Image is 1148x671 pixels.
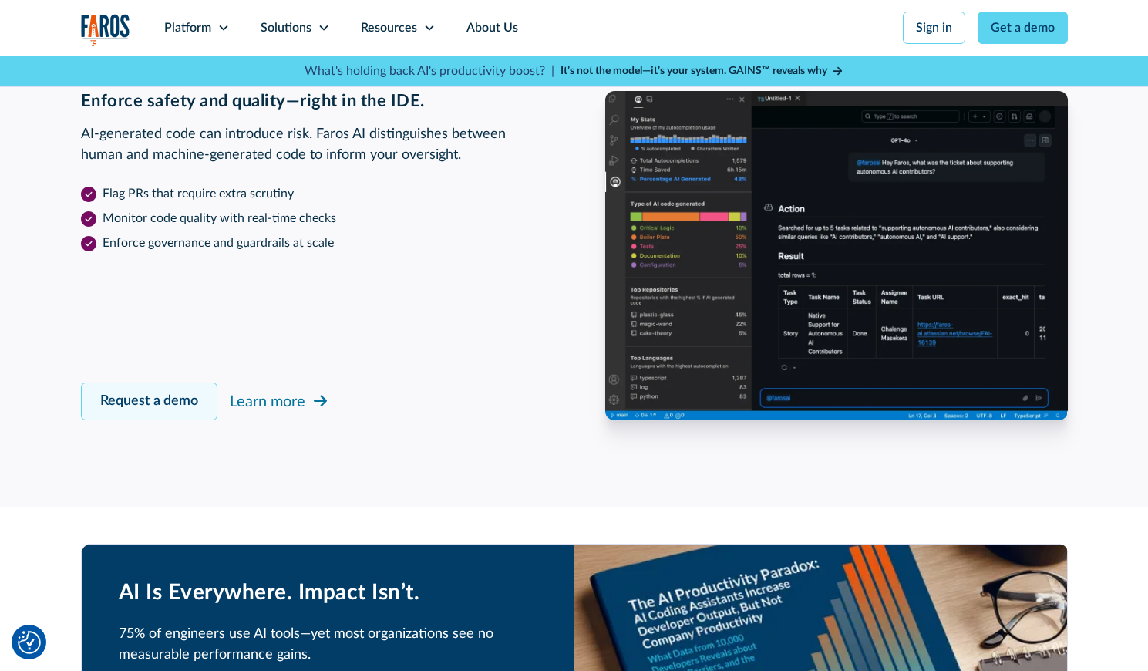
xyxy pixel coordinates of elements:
[81,124,544,166] p: AI-generated code can introduce risk. Faros AI distinguishes between human and machine-generated ...
[903,12,965,44] a: Sign in
[978,12,1068,44] a: Get a demo
[81,91,544,111] h3: Enforce safety and quality—right in the IDE.
[164,19,211,37] div: Platform
[305,62,554,80] p: What's holding back AI's productivity boost? |
[361,19,417,37] div: Resources
[81,383,217,420] a: Request a demo
[230,390,305,413] div: Learn more
[81,14,130,46] a: home
[18,631,41,654] button: Cookie Settings
[81,234,544,252] li: Enforce governance and guardrails at scale
[119,580,537,606] h2: AI Is Everywhere. Impact Isn’t.
[18,631,41,654] img: Revisit consent button
[230,387,330,416] a: Learn more
[561,63,844,79] a: It’s not the model—it’s your system. GAINS™ reveals why
[81,184,544,203] li: Flag PRs that require extra scrutiny
[81,209,544,228] li: Monitor code quality with real-time checks
[561,66,827,76] strong: It’s not the model—it’s your system. GAINS™ reveals why
[261,19,311,37] div: Solutions
[81,14,130,46] img: Logo of the analytics and reporting company Faros.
